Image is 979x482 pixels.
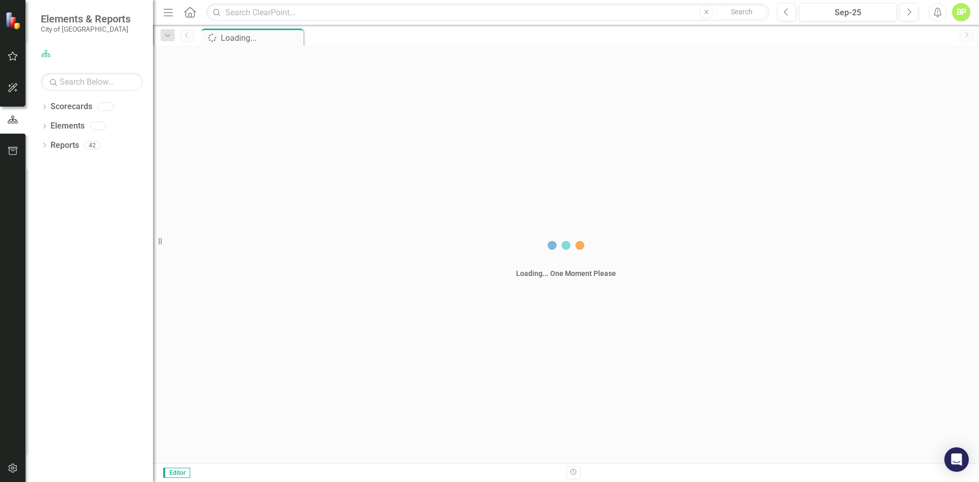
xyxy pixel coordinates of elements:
[41,73,143,91] input: Search Below...
[84,141,100,149] div: 42
[163,468,190,478] span: Editor
[716,5,767,19] button: Search
[207,4,769,21] input: Search ClearPoint...
[5,11,23,29] img: ClearPoint Strategy
[41,25,131,33] small: City of [GEOGRAPHIC_DATA]
[50,101,92,113] a: Scorecards
[516,268,616,278] div: Loading... One Moment Please
[731,8,753,16] span: Search
[952,3,970,21] button: BP
[944,447,969,472] div: Open Intercom Messenger
[41,13,131,25] span: Elements & Reports
[50,120,85,132] a: Elements
[799,3,897,21] button: Sep-25
[803,7,893,19] div: Sep-25
[221,32,301,44] div: Loading...
[50,140,79,151] a: Reports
